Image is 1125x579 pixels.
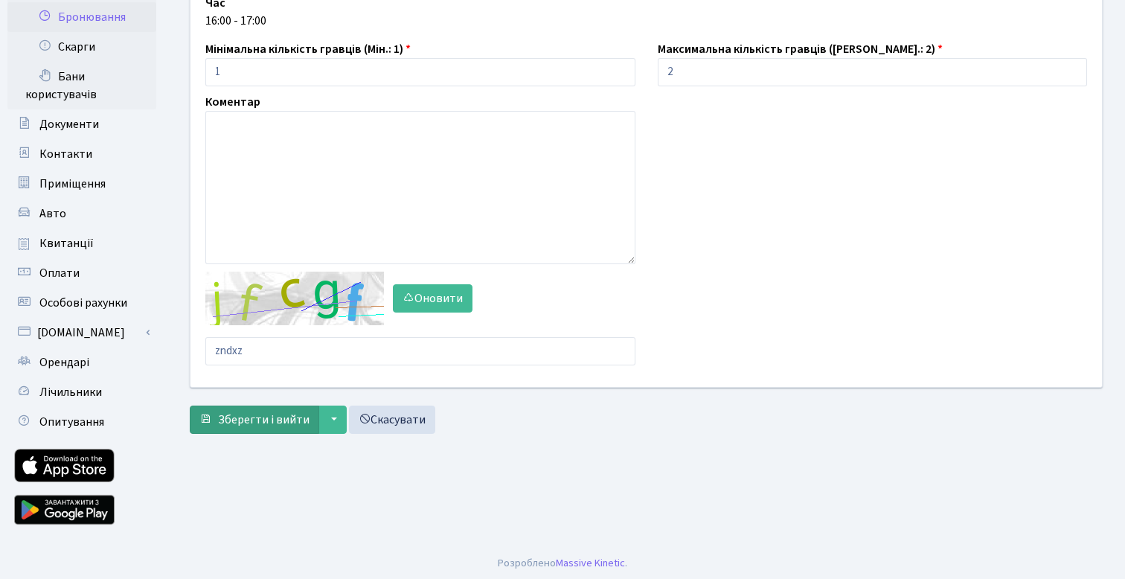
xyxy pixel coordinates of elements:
a: [DOMAIN_NAME] [7,318,156,348]
button: Зберегти і вийти [190,406,319,434]
span: Документи [39,116,99,132]
a: Особові рахунки [7,288,156,318]
span: Оплати [39,265,80,281]
img: default [205,272,384,325]
label: Максимальна кількість гравців ([PERSON_NAME].: 2) [658,40,943,58]
a: Лічильники [7,377,156,407]
button: Оновити [393,284,472,313]
span: Контакти [39,146,92,162]
span: Авто [39,205,66,222]
span: Зберегти і вийти [218,412,310,428]
span: Орендарі [39,354,89,371]
div: Розроблено . [498,555,627,572]
span: Опитування [39,414,104,430]
a: Оплати [7,258,156,288]
a: Бронювання [7,2,156,32]
label: Коментар [205,93,260,111]
a: Орендарі [7,348,156,377]
a: Приміщення [7,169,156,199]
a: Опитування [7,407,156,437]
span: Лічильники [39,384,102,400]
a: Massive Kinetic [556,555,625,571]
a: Документи [7,109,156,139]
label: Мінімальна кількість гравців (Мін.: 1) [205,40,411,58]
a: Авто [7,199,156,228]
span: Квитанції [39,235,94,252]
a: Бани користувачів [7,62,156,109]
span: Приміщення [39,176,106,192]
span: Особові рахунки [39,295,127,311]
a: Скарги [7,32,156,62]
div: 16:00 - 17:00 [205,12,1087,30]
a: Скасувати [349,406,435,434]
input: Введіть текст із зображення [205,337,635,365]
a: Квитанції [7,228,156,258]
a: Контакти [7,139,156,169]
